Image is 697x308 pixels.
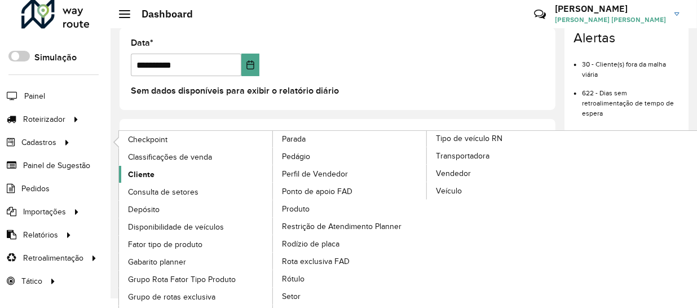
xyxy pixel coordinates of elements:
span: Grupo de rotas exclusiva [128,291,215,303]
span: Rótulo [282,273,305,285]
span: Fator tipo de produto [128,239,202,250]
li: 30 - Cliente(s) fora da malha viária [582,51,680,80]
span: Consulta de setores [128,186,198,198]
a: Rótulo [273,270,427,287]
button: Choose Date [241,54,259,76]
span: Importações [23,206,66,218]
a: Grupo Rota Fator Tipo Produto [119,271,273,288]
a: Produto [273,200,427,217]
a: Rodízio de placa [273,235,427,252]
a: Veículo [427,182,581,199]
span: Grupo Rota Fator Tipo Produto [128,274,236,285]
span: Transportadora [436,150,489,162]
span: Vendedor [436,168,471,179]
span: Restrição de Atendimento Planner [282,221,402,232]
span: Pedágio [282,151,310,162]
a: Contato Rápido [528,2,552,27]
h3: [PERSON_NAME] [555,3,666,14]
span: Retroalimentação [23,252,83,264]
span: Classificações de venda [128,151,212,163]
span: Tipo de veículo RN [436,133,502,144]
span: Perfil de Vendedor [282,168,348,180]
a: Rota exclusiva FAD [273,253,427,270]
a: Vendedor [427,165,581,182]
span: Parada [282,133,306,145]
span: Ponto de apoio FAD [282,186,352,197]
a: Transportadora [427,147,581,164]
a: Consulta de setores [119,183,273,200]
span: Painel [24,90,45,102]
a: Checkpoint [119,131,273,148]
a: Setor [273,288,427,305]
a: Classificações de venda [119,148,273,165]
span: Setor [282,291,301,302]
label: Data [131,36,153,50]
li: 622 - Dias sem retroalimentação de tempo de espera [582,80,680,118]
a: Perfil de Vendedor [273,165,427,182]
a: Ponto de apoio FAD [273,183,427,200]
label: Sem dados disponíveis para exibir o relatório diário [131,84,339,98]
a: Disponibilidade de veículos [119,218,273,235]
h4: Alertas [574,30,680,46]
span: Relatórios [23,229,58,241]
a: Fator tipo de produto [119,236,273,253]
div: Críticas? Dúvidas? Elogios? Sugestões? Entre em contato conosco! [399,3,517,34]
span: Roteirizador [23,113,65,125]
a: Pedágio [273,148,427,165]
span: Painel de Sugestão [23,160,90,171]
span: Disponibilidade de veículos [128,221,224,233]
a: Grupo de rotas exclusiva [119,288,273,305]
span: Tático [21,275,42,287]
span: Pedidos [21,183,50,195]
a: Depósito [119,201,273,218]
span: Checkpoint [128,134,167,146]
span: Gabarito planner [128,256,186,268]
label: Simulação [34,51,77,64]
h2: Dashboard [130,8,193,20]
span: Rota exclusiva FAD [282,256,350,267]
span: Veículo [436,185,462,197]
span: Depósito [128,204,160,215]
a: Cliente [119,166,273,183]
span: Produto [282,203,310,215]
a: Restrição de Atendimento Planner [273,218,427,235]
span: [PERSON_NAME] [PERSON_NAME] [555,15,666,25]
span: Rodízio de placa [282,238,339,250]
span: Cliente [128,169,155,181]
a: Gabarito planner [119,253,273,270]
span: Cadastros [21,137,56,148]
